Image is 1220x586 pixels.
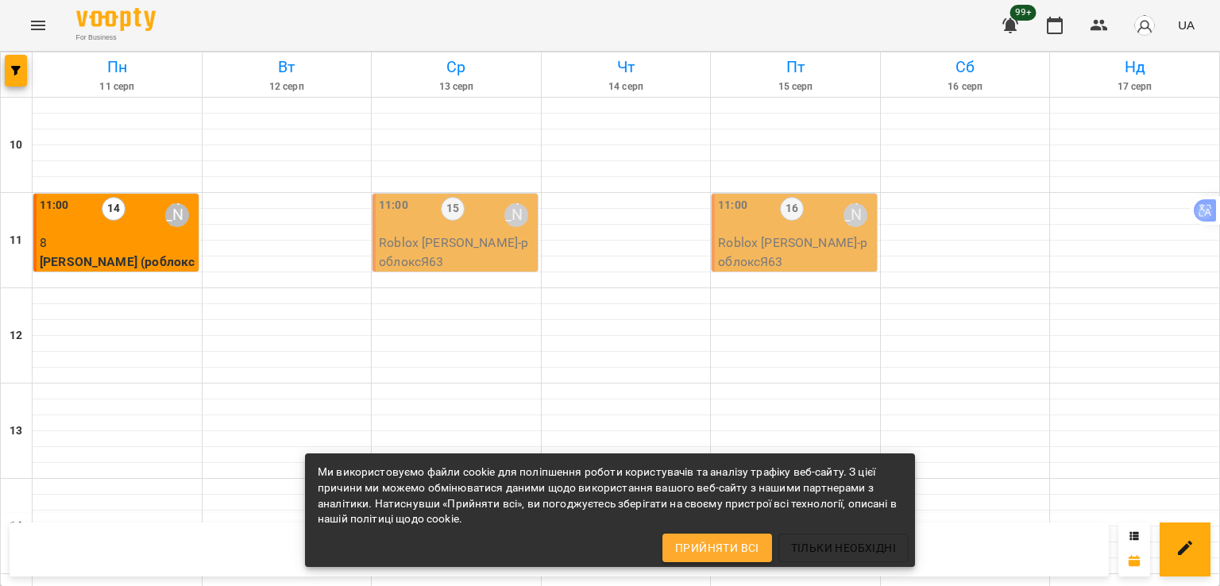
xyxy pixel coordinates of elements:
h6: 13 серп [374,79,539,94]
h6: 15 серп [713,79,878,94]
button: UA [1172,10,1201,40]
button: Тільки необхідні [778,534,909,562]
h6: 14 серп [544,79,708,94]
img: avatar_s.png [1133,14,1156,37]
h6: 11 серп [35,79,199,94]
h6: Сб [883,55,1048,79]
label: 16 [780,197,804,221]
div: Ми використовуємо файли cookie для поліпшення роботи користувачів та аналізу трафіку веб-сайту. З... [318,458,902,534]
p: [PERSON_NAME] (роблоксЯ63) [40,253,195,290]
p: Roblox [PERSON_NAME] - роблоксЯ63 [379,233,535,271]
label: 14 [102,197,125,221]
div: Ярослав Пташинський [844,203,867,227]
h6: 12 [10,327,22,345]
h6: 10 [10,137,22,154]
h6: 17 серп [1052,79,1217,94]
h6: Вт [205,55,369,79]
h6: 12 серп [205,79,369,94]
h6: 16 серп [883,79,1048,94]
img: Voopty Logo [76,8,156,31]
h6: 13 [10,422,22,440]
label: 11:00 [718,197,747,214]
label: 11:00 [379,197,408,214]
h6: 11 [10,232,22,249]
p: Roblox [PERSON_NAME] - роблоксЯ63 [718,233,874,271]
h6: Нд [1052,55,1217,79]
span: For Business [76,33,156,43]
button: Menu [19,6,57,44]
span: Прийняти всі [675,538,759,557]
p: 8 [40,233,195,253]
div: Ярослав Пташинський [165,203,189,227]
span: UA [1178,17,1195,33]
label: 11:00 [40,197,69,214]
h6: Ср [374,55,539,79]
h6: Пт [713,55,878,79]
span: Тільки необхідні [791,538,896,557]
label: 15 [441,197,465,221]
div: Ярослав Пташинський [504,203,528,227]
span: 99+ [1010,5,1037,21]
h6: Пн [35,55,199,79]
button: Прийняти всі [662,534,772,562]
h6: Чт [544,55,708,79]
